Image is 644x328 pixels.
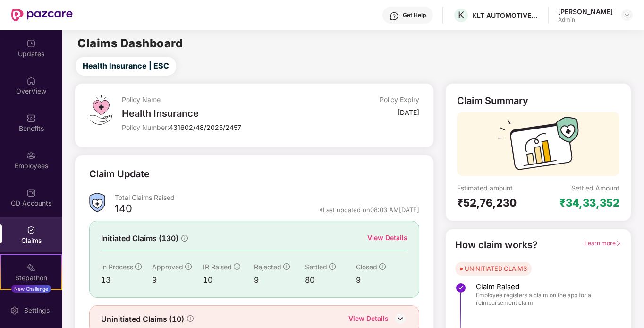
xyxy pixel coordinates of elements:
[185,263,192,270] span: info-circle
[465,264,527,273] div: UNINITIATED CLAIMS
[122,123,320,132] div: Policy Number:
[559,196,619,209] div: ₹34,33,352
[367,233,407,243] div: View Details
[498,117,579,176] img: svg+xml;base64,PHN2ZyB3aWR0aD0iMTcyIiBoZWlnaHQ9IjExMyIgdmlld0JveD0iMCAwIDE3MiAxMTMiIGZpbGw9Im5vbm...
[393,311,407,326] img: DownIcon
[26,151,36,160] img: svg+xml;base64,PHN2ZyBpZD0iRW1wbG95ZWVzIiB4bWxucz0iaHR0cDovL3d3dy53My5vcmcvMjAwMC9zdmciIHdpZHRoPS...
[26,39,36,48] img: svg+xml;base64,PHN2ZyBpZD0iVXBkYXRlZCIgeG1sbnM9Imh0dHA6Ly93d3cudzMub3JnLzIwMDAvc3ZnIiB3aWR0aD0iMj...
[380,95,419,104] div: Policy Expiry
[101,263,133,271] span: In Process
[101,233,178,244] span: Initiated Claims (130)
[89,167,150,181] div: Claim Update
[26,263,36,272] img: svg+xml;base64,PHN2ZyB4bWxucz0iaHR0cDovL3d3dy53My5vcmcvMjAwMC9zdmciIHdpZHRoPSIyMSIgaGVpZ2h0PSIyMC...
[122,108,320,119] div: Health Insurance
[10,306,19,315] img: svg+xml;base64,PHN2ZyBpZD0iU2V0dGluZy0yMHgyMCIgeG1sbnM9Imh0dHA6Ly93d3cudzMub3JnLzIwMDAvc3ZnIiB3aW...
[616,241,621,246] span: right
[348,313,389,326] div: View Details
[254,274,305,286] div: 9
[203,263,232,271] span: IR Raised
[558,16,613,24] div: Admin
[26,225,36,235] img: svg+xml;base64,PHN2ZyBpZD0iQ2xhaW0iIHhtbG5zPSJodHRwOi8vd3d3LnczLm9yZy8yMDAwL3N2ZyIgd2lkdGg9IjIwIi...
[1,273,61,283] div: Stepathon
[319,206,419,214] div: *Last updated on 08:03 AM[DATE]
[390,11,399,21] img: svg+xml;base64,PHN2ZyBpZD0iSGVscC0zMngzMiIgeG1sbnM9Imh0dHA6Ly93d3cudzMub3JnLzIwMDAvc3ZnIiB3aWR0aD...
[77,38,183,49] h2: Claims Dashboard
[356,263,377,271] span: Closed
[458,9,464,21] span: K
[101,274,152,286] div: 13
[26,113,36,123] img: svg+xml;base64,PHN2ZyBpZD0iQmVuZWZpdHMiIHhtbG5zPSJodHRwOi8vd3d3LnczLm9yZy8yMDAwL3N2ZyIgd2lkdGg9Ij...
[476,282,612,292] span: Claim Raised
[89,95,112,125] img: svg+xml;base64,PHN2ZyB4bWxucz0iaHR0cDovL3d3dy53My5vcmcvMjAwMC9zdmciIHdpZHRoPSI0OS4zMiIgaGVpZ2h0PS...
[455,282,466,293] img: svg+xml;base64,PHN2ZyBpZD0iU3RlcC1Eb25lLTMyeDMyIiB4bWxucz0iaHR0cDovL3d3dy53My5vcmcvMjAwMC9zdmciIH...
[83,60,169,72] span: Health Insurance | ESC
[152,263,183,271] span: Approved
[457,95,528,106] div: Claim Summary
[379,263,386,270] span: info-circle
[89,193,105,212] img: ClaimsSummaryIcon
[558,7,613,16] div: [PERSON_NAME]
[623,11,631,19] img: svg+xml;base64,PHN2ZyBpZD0iRHJvcGRvd24tMzJ4MzIiIHhtbG5zPSJodHRwOi8vd3d3LnczLm9yZy8yMDAwL3N2ZyIgd2...
[472,11,538,20] div: KLT AUTOMOTIVE AND TUBULAR PRODUCTS LTD
[21,306,52,315] div: Settings
[329,263,336,270] span: info-circle
[457,183,538,192] div: Estimated amount
[455,238,538,252] div: How claim works?
[305,263,327,271] span: Settled
[187,315,194,322] span: info-circle
[135,263,142,270] span: info-circle
[283,263,290,270] span: info-circle
[169,123,241,131] span: 431602/48/2025/2457
[234,263,240,270] span: info-circle
[11,9,73,21] img: New Pazcare Logo
[115,193,419,202] div: Total Claims Raised
[403,11,426,19] div: Get Help
[122,95,320,104] div: Policy Name
[203,274,254,286] div: 10
[457,196,538,209] div: ₹52,76,230
[254,263,281,271] span: Rejected
[11,285,51,293] div: New Challenge
[476,292,612,307] span: Employee registers a claim on the app for a reimbursement claim
[76,57,176,76] button: Health Insurance | ESC
[101,313,184,325] span: Uninitiated Claims (10)
[585,240,621,247] span: Learn more
[305,274,356,286] div: 80
[26,76,36,86] img: svg+xml;base64,PHN2ZyBpZD0iSG9tZSIgeG1sbnM9Imh0dHA6Ly93d3cudzMub3JnLzIwMDAvc3ZnIiB3aWR0aD0iMjAiIG...
[152,274,203,286] div: 9
[115,202,132,218] div: 140
[398,108,419,117] div: [DATE]
[356,274,407,286] div: 9
[181,235,188,242] span: info-circle
[26,188,36,198] img: svg+xml;base64,PHN2ZyBpZD0iQ0RfQWNjb3VudHMiIGRhdGEtbmFtZT0iQ0QgQWNjb3VudHMiIHhtbG5zPSJodHRwOi8vd3...
[571,183,619,192] div: Settled Amount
